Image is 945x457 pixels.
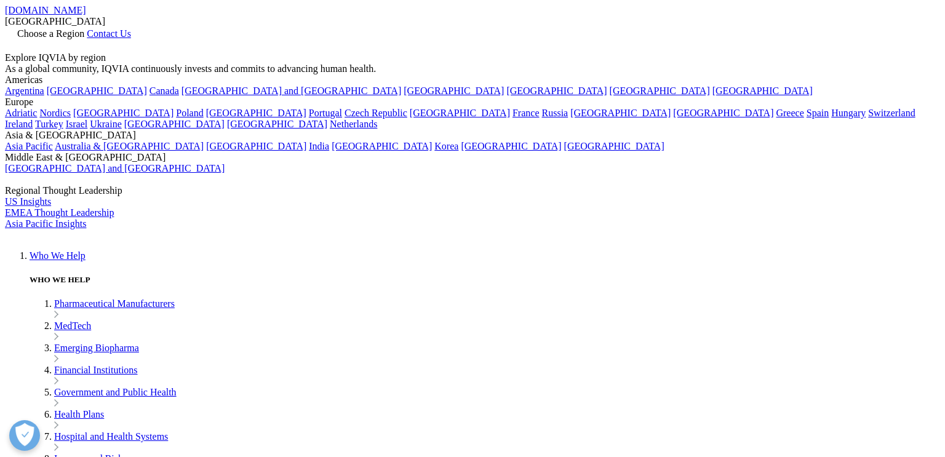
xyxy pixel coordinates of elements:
[90,119,122,129] a: Ukraine
[124,119,225,129] a: [GEOGRAPHIC_DATA]
[5,152,940,163] div: Middle East & [GEOGRAPHIC_DATA]
[330,119,377,129] a: Netherlands
[309,141,329,151] a: India
[54,409,104,419] a: Health Plans
[87,28,131,39] a: Contact Us
[5,16,940,27] div: [GEOGRAPHIC_DATA]
[5,130,940,141] div: Asia & [GEOGRAPHIC_DATA]
[5,85,44,96] a: Argentina
[54,320,91,331] a: MedTech
[54,365,138,375] a: Financial Institutions
[332,141,432,151] a: [GEOGRAPHIC_DATA]
[206,141,306,151] a: [GEOGRAPHIC_DATA]
[5,74,940,85] div: Americas
[5,141,53,151] a: Asia Pacific
[309,108,342,118] a: Portugal
[5,185,940,196] div: Regional Thought Leadership
[673,108,773,118] a: [GEOGRAPHIC_DATA]
[564,141,664,151] a: [GEOGRAPHIC_DATA]
[5,5,86,15] a: [DOMAIN_NAME]
[176,108,203,118] a: Poland
[5,108,37,118] a: Adriatic
[5,218,86,229] a: Asia Pacific Insights
[461,141,561,151] a: [GEOGRAPHIC_DATA]
[506,85,607,96] a: [GEOGRAPHIC_DATA]
[35,119,63,129] a: Turkey
[512,108,540,118] a: France
[5,119,33,129] a: Ireland
[206,108,306,118] a: [GEOGRAPHIC_DATA]
[570,108,671,118] a: [GEOGRAPHIC_DATA]
[410,108,510,118] a: [GEOGRAPHIC_DATA]
[868,108,915,118] a: Switzerland
[54,431,168,442] a: Hospital and Health Systems
[404,85,504,96] a: [GEOGRAPHIC_DATA]
[17,28,84,39] span: Choose a Region
[55,141,204,151] a: Australia & [GEOGRAPHIC_DATA]
[5,63,940,74] div: As a global community, IQVIA continuously invests and commits to advancing human health.
[712,85,813,96] a: [GEOGRAPHIC_DATA]
[542,108,568,118] a: Russia
[5,207,114,218] a: EMEA Thought Leadership
[5,163,225,173] a: [GEOGRAPHIC_DATA] and [GEOGRAPHIC_DATA]
[39,108,71,118] a: Nordics
[5,52,940,63] div: Explore IQVIA by region
[30,250,86,261] a: Who We Help
[5,97,940,108] div: Europe
[181,85,401,96] a: [GEOGRAPHIC_DATA] and [GEOGRAPHIC_DATA]
[831,108,866,118] a: Hungary
[345,108,407,118] a: Czech Republic
[54,298,175,309] a: Pharmaceutical Manufacturers
[47,85,147,96] a: [GEOGRAPHIC_DATA]
[5,196,51,207] a: US Insights
[776,108,803,118] a: Greece
[434,141,458,151] a: Korea
[610,85,710,96] a: [GEOGRAPHIC_DATA]
[54,343,139,353] a: Emerging Biopharma
[227,119,327,129] a: [GEOGRAPHIC_DATA]
[9,420,40,451] button: Open Preferences
[66,119,88,129] a: Israel
[30,275,940,285] h5: WHO WE HELP
[807,108,829,118] a: Spain
[150,85,179,96] a: Canada
[73,108,173,118] a: [GEOGRAPHIC_DATA]
[54,387,177,397] a: Government and Public Health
